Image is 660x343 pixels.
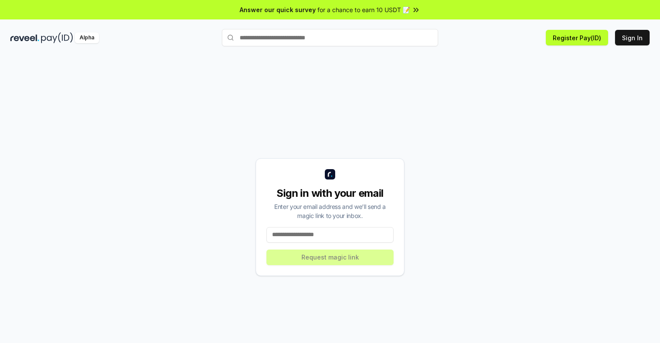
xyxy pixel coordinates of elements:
span: Answer our quick survey [240,5,316,14]
span: for a chance to earn 10 USDT 📝 [317,5,410,14]
button: Register Pay(ID) [546,30,608,45]
div: Alpha [75,32,99,43]
div: Sign in with your email [266,186,394,200]
button: Sign In [615,30,650,45]
div: Enter your email address and we’ll send a magic link to your inbox. [266,202,394,220]
img: pay_id [41,32,73,43]
img: logo_small [325,169,335,180]
img: reveel_dark [10,32,39,43]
